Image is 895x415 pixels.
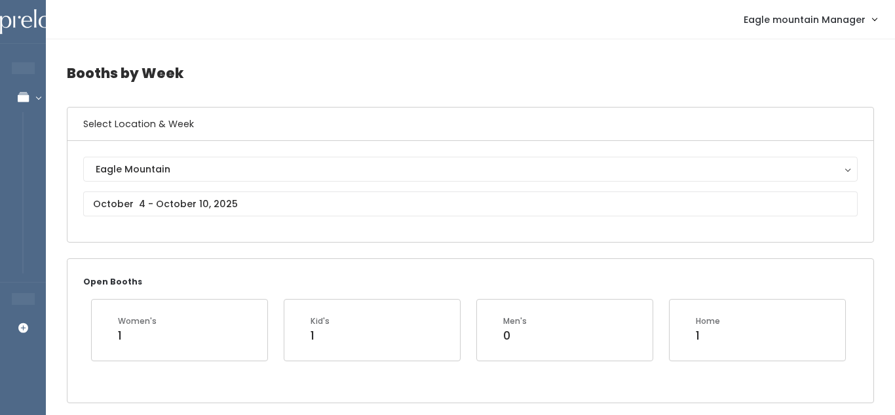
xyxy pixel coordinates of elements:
[96,162,845,176] div: Eagle Mountain
[83,191,858,216] input: October 4 - October 10, 2025
[731,5,890,33] a: Eagle mountain Manager
[67,108,873,141] h6: Select Location & Week
[83,276,142,287] small: Open Booths
[503,315,527,327] div: Men's
[311,315,330,327] div: Kid's
[118,315,157,327] div: Women's
[744,12,866,27] span: Eagle mountain Manager
[118,327,157,344] div: 1
[696,327,720,344] div: 1
[503,327,527,344] div: 0
[83,157,858,182] button: Eagle Mountain
[67,55,874,91] h4: Booths by Week
[696,315,720,327] div: Home
[311,327,330,344] div: 1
